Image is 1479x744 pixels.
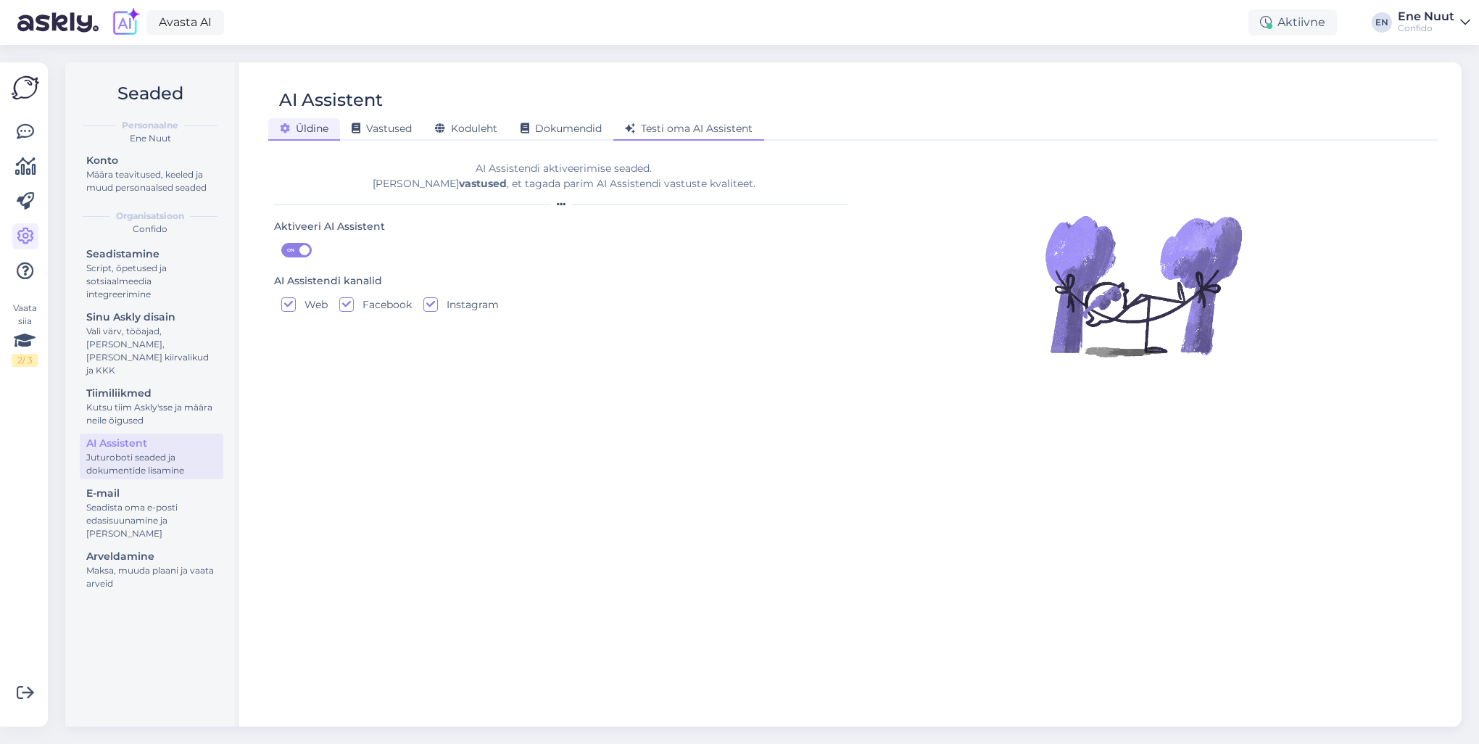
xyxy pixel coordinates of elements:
[86,401,217,427] div: Kutsu tiim Askly'sse ja määra neile õigused
[274,219,385,235] div: Aktiveeri AI Assistent
[80,307,223,379] a: Sinu Askly disainVali värv, tööajad, [PERSON_NAME], [PERSON_NAME] kiirvalikud ja KKK
[354,297,412,312] label: Facebook
[1042,184,1245,387] img: Illustration
[80,484,223,542] a: E-mailSeadista oma e-posti edasisuunamine ja [PERSON_NAME]
[12,74,39,102] img: Askly Logo
[1398,22,1454,34] div: Confido
[1248,9,1337,36] div: Aktiivne
[86,325,217,377] div: Vali värv, tööajad, [PERSON_NAME], [PERSON_NAME] kiirvalikud ja KKK
[86,451,217,477] div: Juturoboti seaded ja dokumentide lisamine
[625,122,753,135] span: Testi oma AI Assistent
[282,244,299,257] span: ON
[86,310,217,325] div: Sinu Askly disain
[435,122,497,135] span: Koduleht
[86,436,217,451] div: AI Assistent
[86,153,217,168] div: Konto
[86,247,217,262] div: Seadistamine
[1398,11,1470,34] a: Ene NuutConfido
[122,119,178,132] b: Personaalne
[80,244,223,303] a: SeadistamineScript, õpetused ja sotsiaalmeedia integreerimine
[86,564,217,590] div: Maksa, muuda plaani ja vaata arveid
[12,354,38,367] div: 2 / 3
[438,297,499,312] label: Instagram
[80,434,223,479] a: AI AssistentJuturoboti seaded ja dokumentide lisamine
[521,122,602,135] span: Dokumendid
[80,384,223,429] a: TiimiliikmedKutsu tiim Askly'sse ja määra neile õigused
[12,302,38,367] div: Vaata siia
[80,547,223,592] a: ArveldamineMaksa, muuda plaani ja vaata arveid
[1372,12,1392,33] div: EN
[274,273,382,289] div: AI Assistendi kanalid
[77,132,223,145] div: Ene Nuut
[352,122,412,135] span: Vastused
[110,7,141,38] img: explore-ai
[86,386,217,401] div: Tiimiliikmed
[80,151,223,197] a: KontoMäära teavitused, keeled ja muud personaalsed seaded
[459,177,507,190] b: vastused
[146,10,224,35] a: Avasta AI
[86,168,217,194] div: Määra teavitused, keeled ja muud personaalsed seaded
[116,210,184,223] b: Organisatsioon
[279,86,383,114] div: AI Assistent
[296,297,328,312] label: Web
[274,161,853,191] div: AI Assistendi aktiveerimise seaded. [PERSON_NAME] , et tagada parim AI Assistendi vastuste kvalit...
[86,486,217,501] div: E-mail
[86,262,217,301] div: Script, õpetused ja sotsiaalmeedia integreerimine
[1398,11,1454,22] div: Ene Nuut
[280,122,328,135] span: Üldine
[86,501,217,540] div: Seadista oma e-posti edasisuunamine ja [PERSON_NAME]
[77,223,223,236] div: Confido
[77,80,223,107] h2: Seaded
[86,549,217,564] div: Arveldamine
